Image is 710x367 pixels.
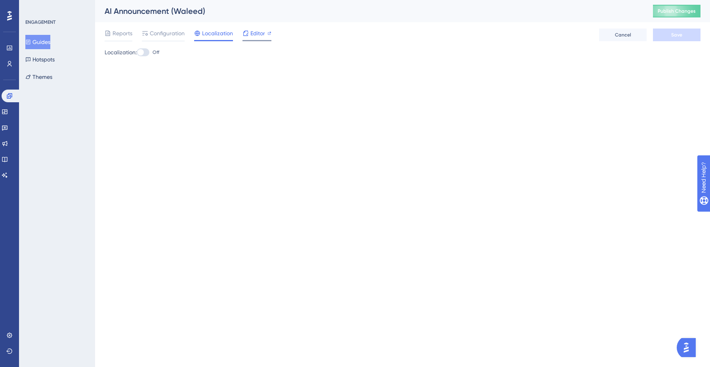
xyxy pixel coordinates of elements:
span: Editor [250,29,265,38]
span: Configuration [150,29,185,38]
span: Off [153,49,159,55]
span: Cancel [615,32,631,38]
div: Localization: [105,48,700,57]
span: Publish Changes [658,8,696,14]
div: AI Announcement (Waleed) [105,6,633,17]
span: Localization [202,29,233,38]
button: Hotspots [25,52,55,67]
span: Need Help? [19,2,50,11]
iframe: UserGuiding AI Assistant Launcher [677,336,700,359]
div: ENGAGEMENT [25,19,55,25]
span: Save [671,32,682,38]
button: Guides [25,35,50,49]
button: Cancel [599,29,647,41]
span: Reports [113,29,132,38]
button: Publish Changes [653,5,700,17]
button: Save [653,29,700,41]
button: Themes [25,70,52,84]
